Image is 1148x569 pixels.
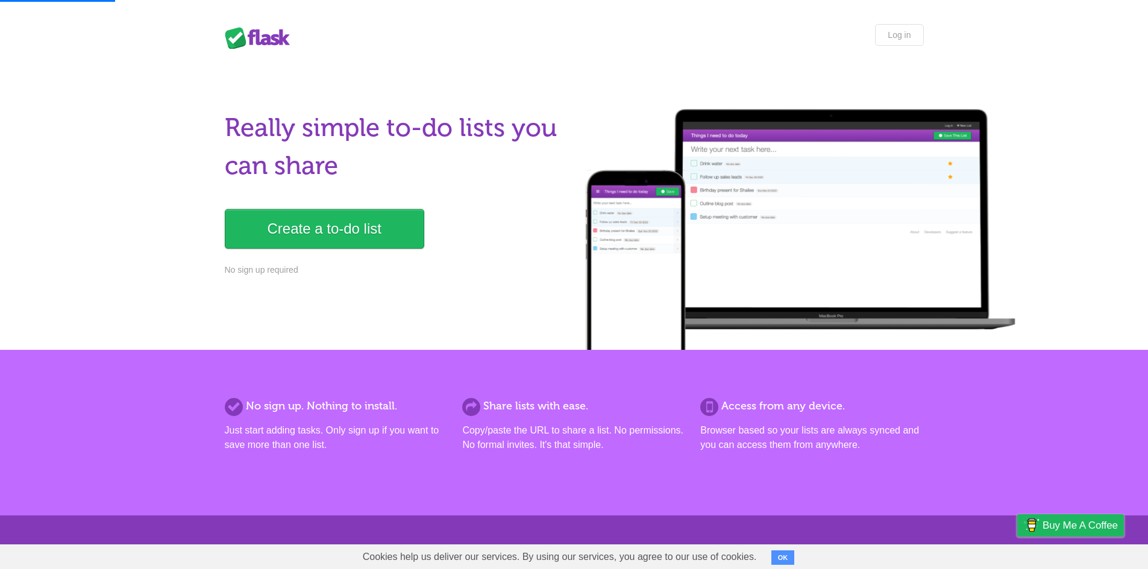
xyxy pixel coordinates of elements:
[1043,515,1118,536] span: Buy me a coffee
[771,550,795,565] button: OK
[225,398,448,414] h2: No sign up. Nothing to install.
[700,423,923,452] p: Browser based so your lists are always synced and you can access them from anywhere.
[351,545,769,569] span: Cookies help us deliver our services. By using our services, you agree to our use of cookies.
[1023,515,1040,535] img: Buy me a coffee
[225,423,448,452] p: Just start adding tasks. Only sign up if you want to save more than one list.
[462,423,685,452] p: Copy/paste the URL to share a list. No permissions. No formal invites. It's that simple.
[700,398,923,414] h2: Access from any device.
[225,27,297,49] div: Flask Lists
[1017,514,1124,536] a: Buy me a coffee
[225,209,424,249] a: Create a to-do list
[225,264,567,276] p: No sign up required
[462,398,685,414] h2: Share lists with ease.
[875,24,923,46] a: Log in
[225,109,567,185] h1: Really simple to-do lists you can share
